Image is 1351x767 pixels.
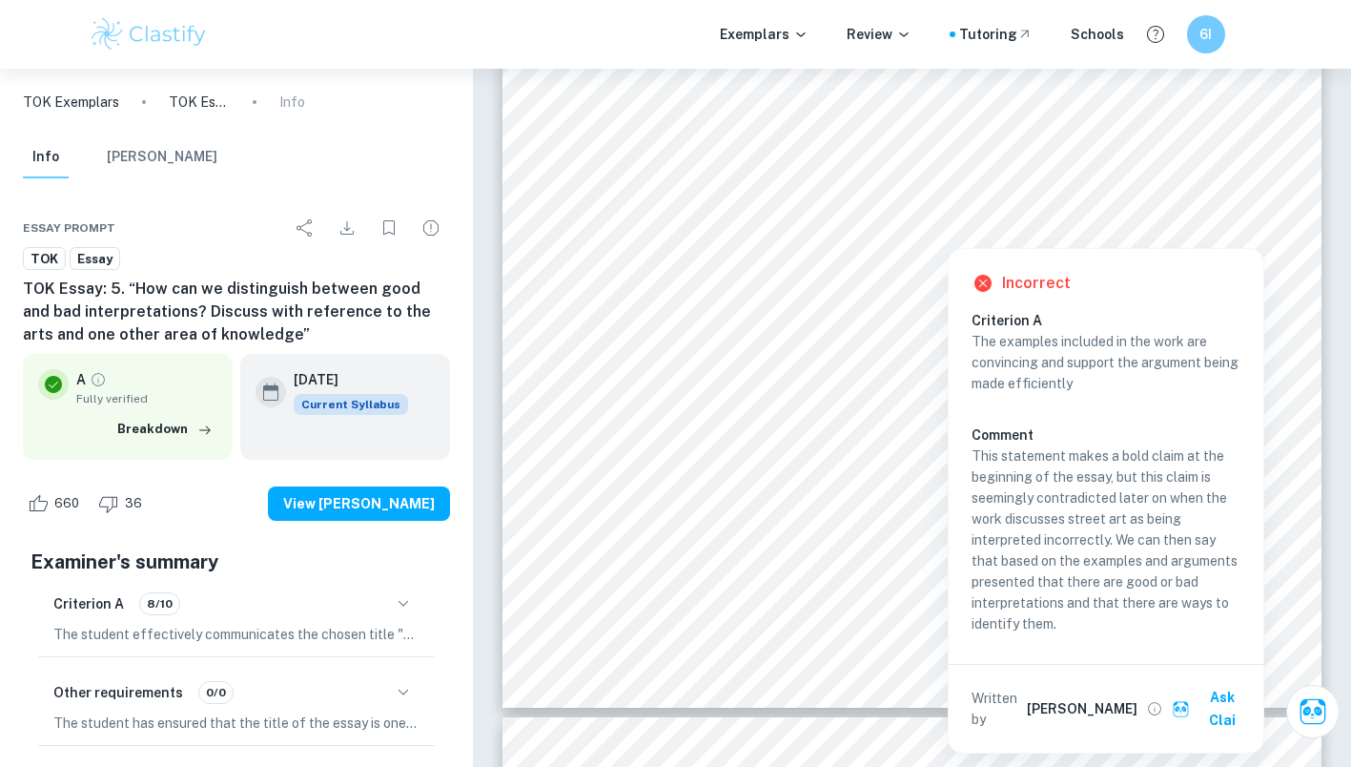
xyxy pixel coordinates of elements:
[70,247,120,271] a: Essay
[599,448,1224,465] span: part of what makes us humans and what makes art is the way we see things inevitably with our
[23,136,69,178] button: Info
[599,79,1223,95] span: there is a concrete correct answer. In the human sciences AOK, evidence in investigations may
[972,310,1256,331] h6: Criterion A
[71,250,119,269] span: Essay
[1027,698,1137,719] h6: [PERSON_NAME]
[599,153,1224,169] span: a phenomenon. There is no right or wrong interpretation for research as the science behind can
[599,411,1222,427] span: see things as they are, we see them as we are”. As an artist herself, she wanted to express that
[599,559,1224,575] span: art, makes interpreting a message from an artist something valuable. “The platform” is a movie
[169,92,230,113] p: TOK Essay: 5. “How can we distinguish between good and bad interpretations? Discuss with referenc...
[412,209,450,247] div: Report issue
[113,415,217,444] button: Breakdown
[1172,700,1190,718] img: clai.svg
[847,24,911,45] p: Review
[294,394,408,415] span: Current Syllabus
[599,190,1223,206] span: be complicated to explain and require multiple perspectives and evaluation to come up with a
[268,487,450,521] button: View [PERSON_NAME]
[1187,15,1225,53] button: 6I
[286,209,324,247] div: Share
[53,682,183,703] h6: Other requirements
[972,425,1240,446] h6: Comment
[76,390,217,407] span: Fully verified
[599,115,1224,132] span: point to specific interpretations correct for focused evidence but not the complete explanation of
[107,136,217,178] button: [PERSON_NAME]
[599,338,1223,354] span: an artist intends to spread. Art creates messages that come from the artist’s context, and the
[370,209,408,247] div: Bookmark
[972,331,1240,394] p: The examples included in the work are convincing and support the argument being made efficiently
[24,250,65,269] span: TOK
[53,593,124,614] h6: Criterion A
[90,371,107,388] a: Grade fully verified
[140,595,179,612] span: 8/10
[599,301,1222,317] span: Defining the correct interpretation in the Art AOK takes away the purpose and knowledge that
[23,219,115,237] span: Essay prompt
[93,488,153,519] div: Dislike
[53,713,420,734] p: The student has ensured that the title of the essay is one of the 6 essays released by the IB for...
[972,688,1023,730] p: Written by
[89,15,210,53] img: Clastify logo
[294,394,408,415] div: This exemplar is based on the current syllabus. Feel free to refer to it for inspiration/ideas wh...
[114,494,153,513] span: 36
[599,227,1217,243] span: conclusion. There are no good or bad interpretations; therefore, there is no way to identify them.
[53,624,420,645] p: The student effectively communicates the chosen title "How can we distinguish between good and ba...
[972,446,1240,634] p: This statement makes a bold claim at the beginning of the essay, but this claim is seemingly cont...
[279,92,305,113] p: Info
[76,369,86,390] p: A
[1139,18,1172,51] button: Help and Feedback
[1002,272,1071,295] h6: Incorrect
[23,247,66,271] a: TOK
[1071,24,1124,45] a: Schools
[1195,24,1217,45] h6: 6I
[959,24,1033,45] a: Tutoring
[720,24,809,45] p: Exemplars
[1141,695,1168,722] button: View full profile
[23,488,90,519] div: Like
[599,486,1223,502] span: perspectives. We cannot take the freedom of interpretation away from art, as it brings context to
[44,494,90,513] span: 660
[599,523,1224,539] span: the artist’s message and how it impacts the audience. The unique experience that is appreciating
[1168,680,1256,737] button: Ask Clai
[1286,685,1340,738] button: Ask Clai
[23,278,450,346] h6: TOK Essay: 5. “How can we distinguish between good and bad interpretations? Discuss with referenc...
[31,548,442,576] h5: Examiner's summary
[328,209,366,247] div: Download
[294,369,393,390] h6: [DATE]
[23,92,119,113] a: TOK Exemplars
[599,375,1281,391] span: interpretation of this comes from personal experience. The writer [PERSON_NAME] once said, “We don’t
[199,684,233,701] span: 0/0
